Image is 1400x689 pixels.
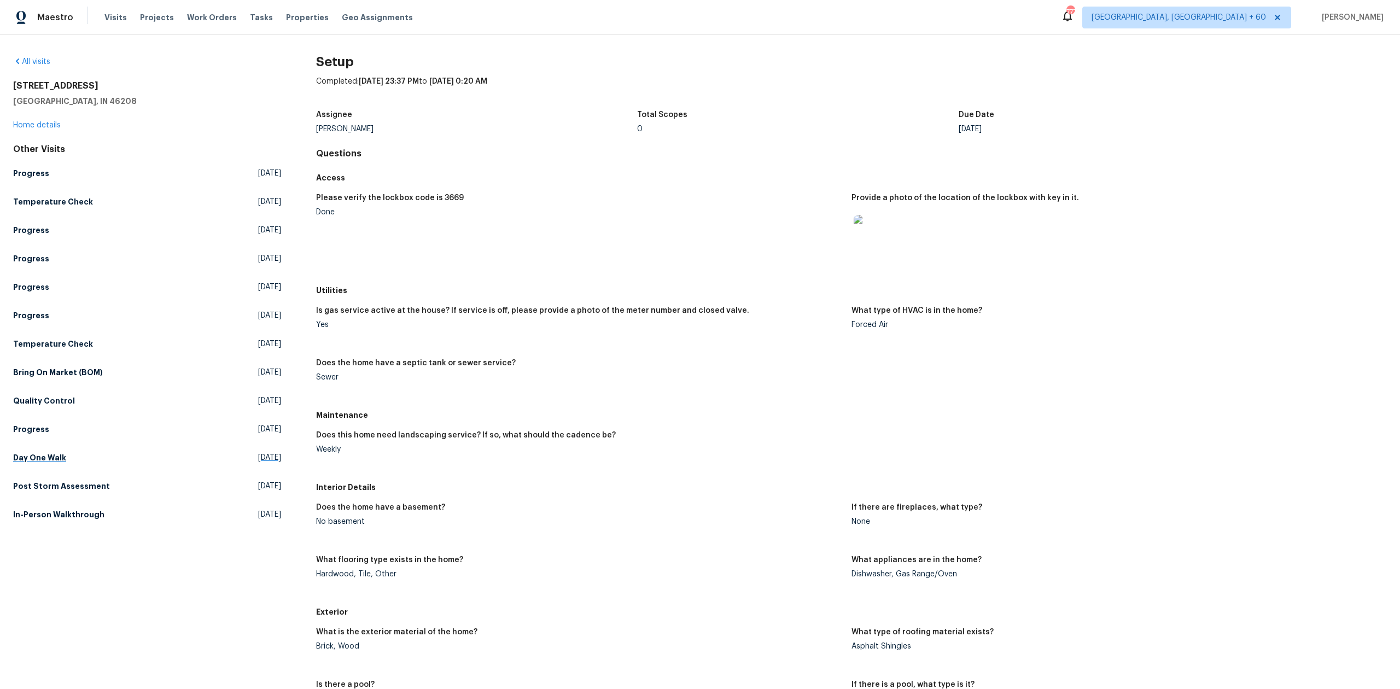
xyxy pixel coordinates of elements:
span: Projects [140,12,174,23]
span: [DATE] [258,282,281,293]
h5: Utilities [316,285,1387,296]
h5: Is gas service active at the house? If service is off, please provide a photo of the meter number... [316,307,749,314]
a: Day One Walk[DATE] [13,448,281,468]
div: 777 [1066,7,1074,17]
a: Progress[DATE] [13,164,281,183]
h5: What type of HVAC is in the home? [851,307,982,314]
h5: What is the exterior material of the home? [316,628,477,636]
div: Other Visits [13,144,281,155]
h4: Questions [316,148,1387,159]
h5: Quality Control [13,395,75,406]
h5: What type of roofing material exists? [851,628,994,636]
div: Hardwood, Tile, Other [316,570,843,578]
a: Post Storm Assessment[DATE] [13,476,281,496]
h5: Progress [13,253,49,264]
span: [DATE] [258,225,281,236]
span: [DATE] 23:37 PM [359,78,419,85]
h5: Temperature Check [13,196,93,207]
span: [DATE] [258,481,281,492]
h5: Does the home have a basement? [316,504,445,511]
span: [DATE] [258,367,281,378]
span: [PERSON_NAME] [1317,12,1384,23]
span: [DATE] [258,338,281,349]
span: Geo Assignments [342,12,413,23]
span: [DATE] [258,452,281,463]
h5: Is there a pool? [316,681,375,688]
h5: Bring On Market (BOM) [13,367,103,378]
div: Yes [316,321,843,329]
h5: Total Scopes [637,111,687,119]
h5: Please verify the lockbox code is 3669 [316,194,464,202]
h5: Interior Details [316,482,1387,493]
div: Completed: to [316,76,1387,104]
h5: Day One Walk [13,452,66,463]
span: [DATE] 0:20 AM [429,78,487,85]
h5: Progress [13,168,49,179]
h5: If there is a pool, what type is it? [851,681,975,688]
a: Temperature Check[DATE] [13,192,281,212]
h5: What flooring type exists in the home? [316,556,463,564]
span: Work Orders [187,12,237,23]
a: In-Person Walkthrough[DATE] [13,505,281,524]
h5: Due Date [959,111,994,119]
a: Temperature Check[DATE] [13,334,281,354]
h5: Progress [13,225,49,236]
a: Quality Control[DATE] [13,391,281,411]
h5: Progress [13,310,49,321]
h5: Assignee [316,111,352,119]
span: [DATE] [258,509,281,520]
span: [DATE] [258,395,281,406]
div: Brick, Wood [316,643,843,650]
h5: Temperature Check [13,338,93,349]
div: [PERSON_NAME] [316,125,638,133]
h5: Progress [13,424,49,435]
h5: Exterior [316,606,1387,617]
div: Done [316,208,843,216]
a: All visits [13,58,50,66]
h5: If there are fireplaces, what type? [851,504,982,511]
h5: Access [316,172,1387,183]
div: Weekly [316,446,843,453]
a: Progress[DATE] [13,419,281,439]
a: Progress[DATE] [13,306,281,325]
span: Properties [286,12,329,23]
h5: [GEOGRAPHIC_DATA], IN 46208 [13,96,281,107]
h5: In-Person Walkthrough [13,509,104,520]
div: Forced Air [851,321,1378,329]
span: [DATE] [258,310,281,321]
h5: What appliances are in the home? [851,556,982,564]
h5: Provide a photo of the location of the lockbox with key in it. [851,194,1079,202]
div: Sewer [316,373,843,381]
span: [GEOGRAPHIC_DATA], [GEOGRAPHIC_DATA] + 60 [1092,12,1266,23]
h2: Setup [316,56,1387,67]
a: Progress[DATE] [13,220,281,240]
div: Asphalt Shingles [851,643,1378,650]
span: [DATE] [258,196,281,207]
h5: Maintenance [316,410,1387,421]
span: [DATE] [258,253,281,264]
div: No basement [316,518,843,525]
h5: Does this home need landscaping service? If so, what should the cadence be? [316,431,616,439]
h5: Post Storm Assessment [13,481,110,492]
span: [DATE] [258,168,281,179]
a: Progress[DATE] [13,277,281,297]
span: [DATE] [258,424,281,435]
h5: Does the home have a septic tank or sewer service? [316,359,516,367]
div: [DATE] [959,125,1280,133]
h5: Progress [13,282,49,293]
span: Visits [104,12,127,23]
h2: [STREET_ADDRESS] [13,80,281,91]
span: Tasks [250,14,273,21]
div: Dishwasher, Gas Range/Oven [851,570,1378,578]
a: Bring On Market (BOM)[DATE] [13,363,281,382]
a: Home details [13,121,61,129]
div: 0 [637,125,959,133]
span: Maestro [37,12,73,23]
a: Progress[DATE] [13,249,281,268]
div: None [851,518,1378,525]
